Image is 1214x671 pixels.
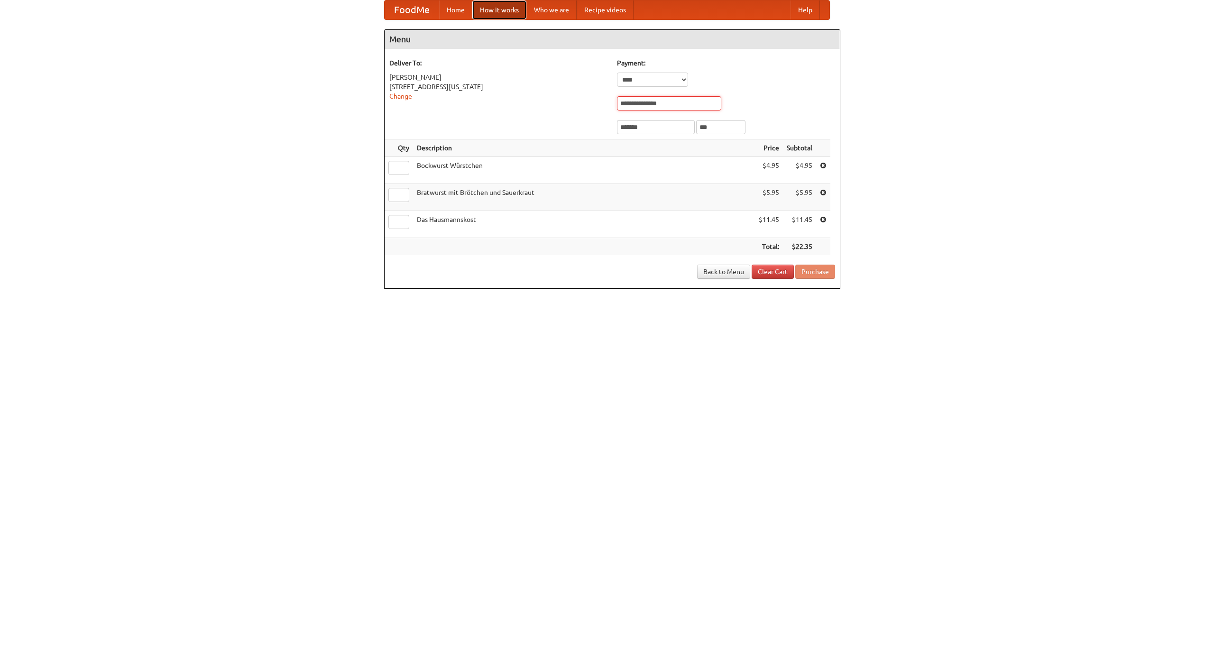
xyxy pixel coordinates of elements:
[413,139,755,157] th: Description
[783,238,816,256] th: $22.35
[755,238,783,256] th: Total:
[783,157,816,184] td: $4.95
[389,92,412,100] a: Change
[385,0,439,19] a: FoodMe
[472,0,526,19] a: How it works
[389,58,607,68] h5: Deliver To:
[752,265,794,279] a: Clear Cart
[439,0,472,19] a: Home
[795,265,835,279] button: Purchase
[755,184,783,211] td: $5.95
[617,58,835,68] h5: Payment:
[783,139,816,157] th: Subtotal
[783,184,816,211] td: $5.95
[526,0,577,19] a: Who we are
[385,139,413,157] th: Qty
[577,0,634,19] a: Recipe videos
[413,211,755,238] td: Das Hausmannskost
[755,139,783,157] th: Price
[783,211,816,238] td: $11.45
[389,73,607,82] div: [PERSON_NAME]
[755,211,783,238] td: $11.45
[791,0,820,19] a: Help
[389,82,607,92] div: [STREET_ADDRESS][US_STATE]
[413,184,755,211] td: Bratwurst mit Brötchen und Sauerkraut
[413,157,755,184] td: Bockwurst Würstchen
[755,157,783,184] td: $4.95
[385,30,840,49] h4: Menu
[697,265,750,279] a: Back to Menu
